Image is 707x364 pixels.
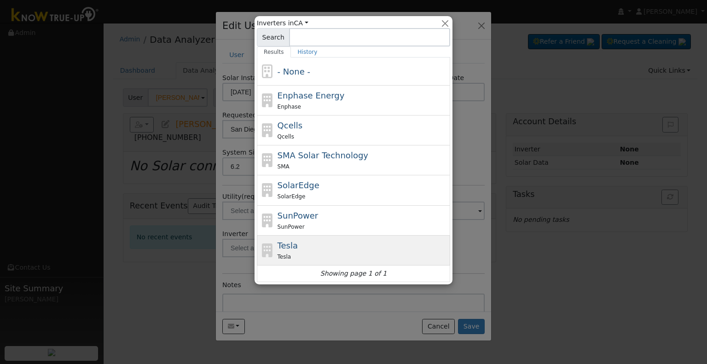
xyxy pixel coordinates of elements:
span: SolarEdge [278,193,306,200]
span: Tesla [278,241,298,250]
span: SMA Solar Technology [278,150,368,160]
i: Showing page 1 of 1 [320,269,387,278]
span: Enphase Energy [278,91,345,100]
span: SMA [278,163,290,170]
span: Qcells [278,121,303,130]
a: Results [257,46,291,58]
a: History [291,46,325,58]
span: SolarEdge [278,180,319,190]
span: Enphase [278,104,301,110]
span: Qcells [278,133,294,140]
span: - None - [278,67,310,76]
span: SunPower [278,211,319,220]
span: SunPower [278,224,305,230]
span: Search [257,28,290,46]
span: Tesla [278,254,291,260]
